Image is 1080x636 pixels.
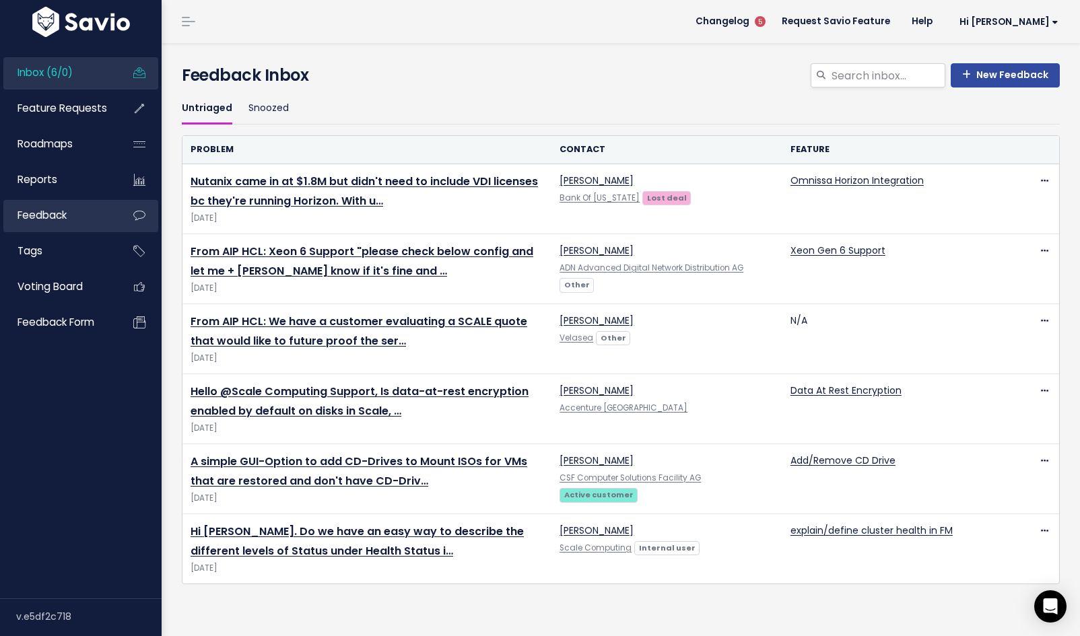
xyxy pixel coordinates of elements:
a: Nutanix came in at $1.8M but didn't need to include VDI licenses bc they're running Horizon. With u… [191,174,538,209]
span: Feedback [18,208,67,222]
a: [PERSON_NAME] [560,384,634,397]
a: Snoozed [248,93,289,125]
a: New Feedback [951,63,1060,87]
a: CSF Computer Solutions Facility AG [560,472,701,483]
span: [DATE] [191,281,543,295]
th: Problem [182,136,551,164]
span: Feature Requests [18,101,107,115]
input: Search inbox... [830,63,945,87]
a: Help [901,11,943,32]
a: From AIP HCL: Xeon 6 Support "please check below config and let me + [PERSON_NAME] know if it's f... [191,244,533,279]
div: v.e5df2c718 [16,599,162,634]
img: logo-white.9d6f32f41409.svg [29,7,133,37]
a: [PERSON_NAME] [560,314,634,327]
a: explain/define cluster health in FM [790,524,953,537]
span: [DATE] [191,421,543,435]
a: Feedback [3,200,112,231]
a: Accenture [GEOGRAPHIC_DATA] [560,402,687,413]
span: Roadmaps [18,137,73,151]
a: [PERSON_NAME] [560,454,634,467]
a: Feedback form [3,307,112,338]
a: Tags [3,236,112,267]
span: Tags [18,244,42,258]
a: [PERSON_NAME] [560,174,634,187]
span: Feedback form [18,315,94,329]
a: Omnissa Horizon Integration [790,174,924,187]
a: Voting Board [3,271,112,302]
a: Inbox (6/0) [3,57,112,88]
a: [PERSON_NAME] [560,524,634,537]
a: Internal user [634,540,700,554]
span: Reports [18,172,57,186]
a: ADN Advanced Digital Network Distribution AG [560,262,743,273]
strong: Internal user [639,542,696,553]
a: Lost deal [642,190,691,204]
a: Bank Of [US_STATE] [560,192,640,203]
td: N/A [782,304,1013,374]
span: Voting Board [18,279,83,293]
span: [DATE] [191,491,543,505]
strong: Other [601,332,626,343]
span: Changelog [696,17,749,26]
span: [DATE] [191,561,543,575]
th: Feature [782,136,1013,164]
a: Hi [PERSON_NAME]. Do we have an easy way to describe the different levels of Status under Health ... [191,524,524,559]
a: Request Savio Feature [771,11,901,32]
a: [PERSON_NAME] [560,244,634,257]
span: [DATE] [191,211,543,225]
a: Reports [3,164,112,195]
span: 5 [755,16,766,27]
a: From AIP HCL: We have a customer evaluating a SCALE quote that would like to future proof the ser… [191,314,527,349]
span: Inbox (6/0) [18,65,73,79]
a: Data At Rest Encryption [790,384,902,397]
a: Xeon Gen 6 Support [790,244,885,257]
strong: Active customer [564,489,634,500]
a: Other [560,277,594,291]
a: Untriaged [182,93,232,125]
th: Contact [551,136,782,164]
a: Active customer [560,487,638,501]
a: Roadmaps [3,129,112,160]
a: Velasea [560,332,593,343]
div: Open Intercom Messenger [1034,590,1067,623]
a: Hello @Scale Computing Support, Is data-at-rest encryption enabled by default on disks in Scale, … [191,384,529,419]
a: Feature Requests [3,93,112,124]
a: A simple GUI-Option to add CD-Drives to Mount ISOs for VMs that are restored and don't have CD-Driv… [191,454,527,489]
ul: Filter feature requests [182,93,1060,125]
a: Hi [PERSON_NAME] [943,11,1069,32]
strong: Lost deal [647,192,687,203]
a: Scale Computing [560,542,632,553]
h4: Feedback Inbox [182,63,1060,87]
strong: Other [564,279,590,290]
a: Add/Remove CD Drive [790,454,896,467]
span: [DATE] [191,351,543,365]
a: Other [596,330,630,344]
span: Hi [PERSON_NAME] [959,17,1058,27]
